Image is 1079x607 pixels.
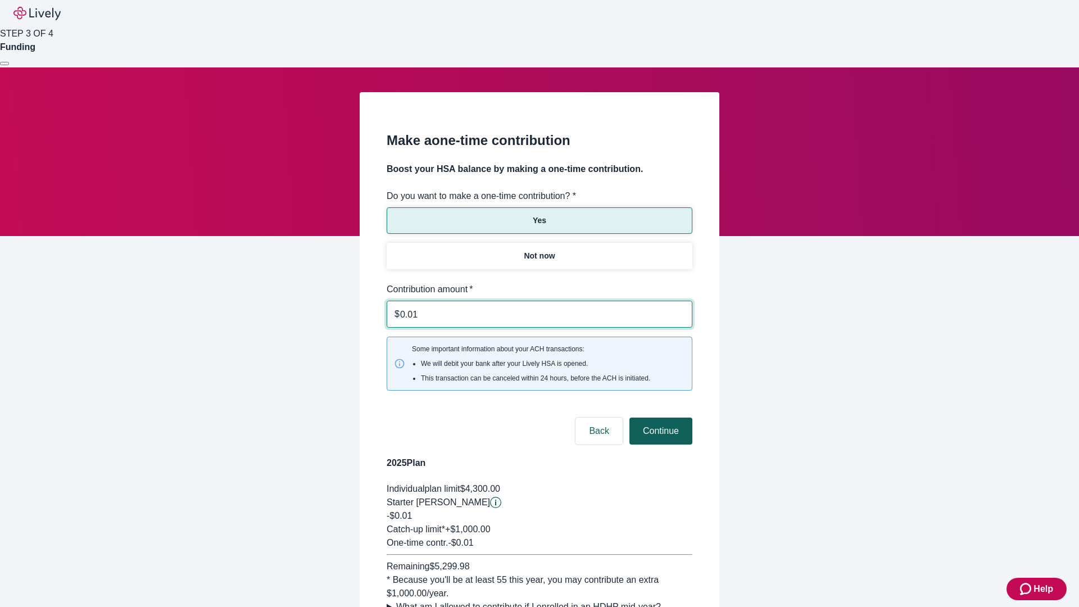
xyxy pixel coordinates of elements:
[575,418,623,445] button: Back
[460,484,500,493] span: $4,300.00
[387,561,429,571] span: Remaining
[490,497,501,508] button: Lively will contribute $0.01 to establish your account
[387,189,576,203] label: Do you want to make a one-time contribution? *
[387,573,692,600] div: * Because you'll be at least 55 this year, you may contribute an extra $1,000.00 /year.
[421,373,650,383] li: This transaction can be canceled within 24 hours, before the ACH is initiated.
[395,307,400,321] p: $
[387,511,412,520] span: -$0.01
[429,561,469,571] span: $5,299.98
[412,344,650,383] span: Some important information about your ACH transactions:
[387,538,448,547] span: One-time contr.
[387,162,692,176] h4: Boost your HSA balance by making a one-time contribution.
[524,250,555,262] p: Not now
[490,497,501,508] svg: Starter penny details
[387,283,473,296] label: Contribution amount
[421,359,650,369] li: We will debit your bank after your Lively HSA is opened.
[387,243,692,269] button: Not now
[448,538,473,547] span: - $0.01
[1033,582,1053,596] span: Help
[387,484,460,493] span: Individual plan limit
[387,130,692,151] h2: Make a one-time contribution
[1020,582,1033,596] svg: Zendesk support icon
[400,303,692,325] input: $0.00
[387,524,445,534] span: Catch-up limit*
[387,497,490,507] span: Starter [PERSON_NAME]
[387,207,692,234] button: Yes
[1007,578,1067,600] button: Zendesk support iconHelp
[387,456,692,470] h4: 2025 Plan
[13,7,61,20] img: Lively
[445,524,491,534] span: + $1,000.00
[629,418,692,445] button: Continue
[533,215,546,227] p: Yes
